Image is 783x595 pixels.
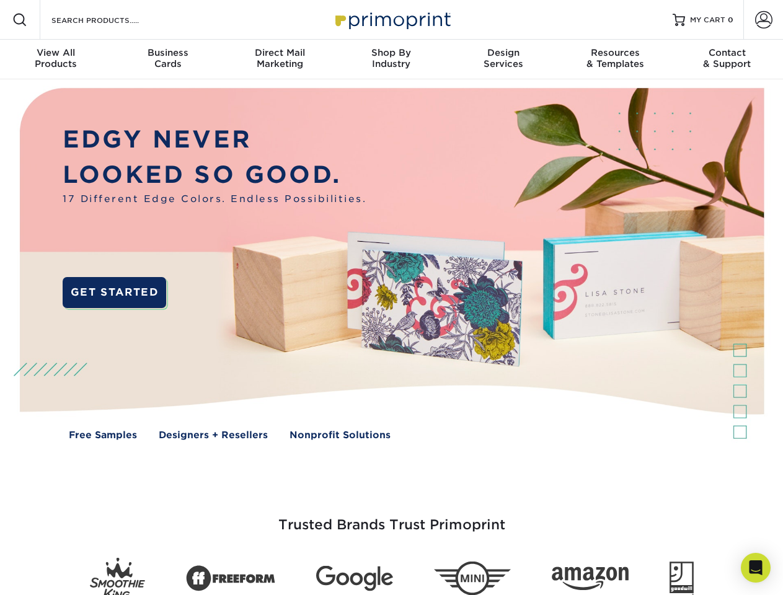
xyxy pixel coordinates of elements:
div: Cards [112,47,223,69]
span: Direct Mail [224,47,335,58]
div: Open Intercom Messenger [741,553,771,583]
span: 17 Different Edge Colors. Endless Possibilities. [63,192,366,206]
img: Google [316,566,393,591]
a: Shop ByIndustry [335,40,447,79]
a: Direct MailMarketing [224,40,335,79]
div: & Templates [559,47,671,69]
p: LOOKED SO GOOD. [63,157,366,193]
a: Resources& Templates [559,40,671,79]
img: Amazon [552,567,629,591]
span: Contact [671,47,783,58]
img: Goodwill [670,562,694,595]
a: Designers + Resellers [159,428,268,443]
span: Shop By [335,47,447,58]
div: Marketing [224,47,335,69]
a: Nonprofit Solutions [290,428,391,443]
div: Services [448,47,559,69]
span: 0 [728,15,733,24]
img: Primoprint [330,6,454,33]
p: EDGY NEVER [63,122,366,157]
span: MY CART [690,15,725,25]
span: Resources [559,47,671,58]
a: Free Samples [69,428,137,443]
a: Contact& Support [671,40,783,79]
a: BusinessCards [112,40,223,79]
a: DesignServices [448,40,559,79]
span: Business [112,47,223,58]
a: GET STARTED [63,277,166,308]
div: Industry [335,47,447,69]
h3: Trusted Brands Trust Primoprint [29,487,754,548]
span: Design [448,47,559,58]
input: SEARCH PRODUCTS..... [50,12,171,27]
div: & Support [671,47,783,69]
iframe: Google Customer Reviews [3,557,105,591]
